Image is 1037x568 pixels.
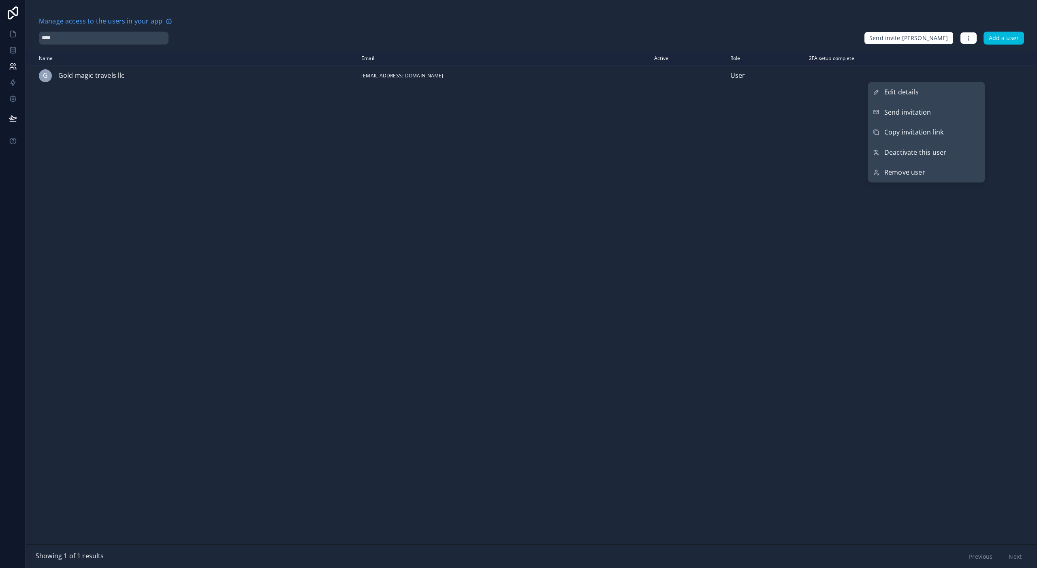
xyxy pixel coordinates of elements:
th: Email [356,51,649,66]
th: Name [26,51,356,66]
span: Send invitation [884,107,931,117]
span: G [43,70,48,81]
th: Active [649,51,725,66]
span: Copy invitation link [884,127,943,138]
span: Gold magic travels llc [58,70,125,81]
a: Deactivate this user [868,142,985,162]
th: Role [725,51,804,66]
a: Edit details [868,82,985,102]
a: Remove user [868,162,985,183]
button: Copy invitation link [868,122,985,143]
td: [EMAIL_ADDRESS][DOMAIN_NAME] [356,66,649,85]
div: scrollable content [26,51,1037,545]
button: Send invitation [868,102,985,122]
span: User [730,70,745,81]
button: Send invite [PERSON_NAME] [864,32,954,45]
span: Manage access to the users in your app [39,16,162,27]
span: Showing 1 of 1 results [36,551,104,562]
span: Deactivate this user [884,147,946,158]
span: Remove user [884,167,925,178]
th: 2FA setup complete [804,51,980,66]
span: Edit details [884,87,919,98]
button: Add a user [984,32,1024,45]
a: Manage access to the users in your app [39,16,172,27]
